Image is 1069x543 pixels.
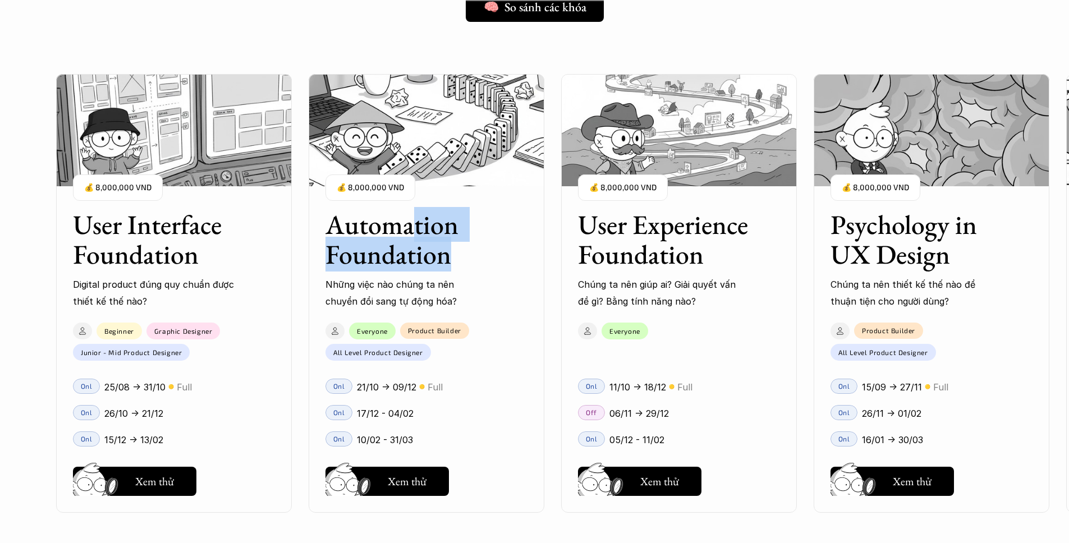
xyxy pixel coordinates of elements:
h3: Automation Foundation [325,210,499,269]
button: Xem thử [831,467,954,496]
p: Full [933,379,948,395]
p: Onl [838,435,850,443]
p: 15/12 -> 13/02 [104,431,163,448]
p: Graphic Designer [154,326,213,334]
button: Xem thử [325,467,449,496]
p: Những việc nào chúng ta nên chuyển đổi sang tự động hóa? [325,276,488,310]
p: 💰 8,000,000 VND [84,180,152,195]
p: 05/12 - 11/02 [609,431,664,448]
p: Everyone [357,326,388,334]
p: Onl [586,435,598,443]
h3: User Interface Foundation [73,210,247,269]
h5: Xem thử [388,473,426,489]
button: Xem thử [578,467,701,496]
p: Full [428,379,443,395]
h5: Xem thử [135,473,174,489]
p: 15/09 -> 27/11 [862,379,922,395]
p: Full [177,379,192,395]
p: Everyone [609,326,640,334]
p: 16/01 -> 30/03 [862,431,923,448]
p: 06/11 -> 29/12 [609,405,669,422]
p: Onl [333,382,345,390]
p: 🟡 [168,383,174,391]
p: 11/10 -> 18/12 [609,379,666,395]
p: 17/12 - 04/02 [357,405,414,422]
p: Beginner [104,326,134,334]
p: 25/08 -> 31/10 [104,379,166,395]
a: Xem thử [831,462,954,496]
p: 26/10 -> 21/12 [104,405,163,422]
p: All Level Product Designer [838,348,928,356]
p: Onl [838,382,850,390]
p: 21/10 -> 09/12 [357,379,416,395]
p: 🟡 [419,383,425,391]
h3: User Experience Foundation [578,210,752,269]
p: Digital product đúng quy chuẩn được thiết kế thế nào? [73,276,236,310]
h5: Xem thử [893,473,932,489]
p: 💰 8,000,000 VND [337,180,404,195]
button: Xem thử [73,467,196,496]
p: Full [677,379,692,395]
h3: Psychology in UX Design [831,210,1004,269]
p: Chúng ta nên giúp ai? Giải quyết vấn đề gì? Bằng tính năng nào? [578,276,741,310]
p: 26/11 -> 01/02 [862,405,921,422]
p: 💰 8,000,000 VND [589,180,657,195]
p: 🟡 [925,383,930,391]
p: 10/02 - 31/03 [357,431,413,448]
p: Onl [586,382,598,390]
p: Chúng ta nên thiết kế thế nào để thuận tiện cho người dùng? [831,276,993,310]
p: Off [586,408,597,416]
h5: Xem thử [640,473,679,489]
p: Onl [838,408,850,416]
a: Xem thử [578,462,701,496]
p: Product Builder [862,326,915,334]
p: Product Builder [408,326,461,334]
p: All Level Product Designer [333,348,423,356]
p: 🟡 [669,383,675,391]
p: Onl [333,435,345,443]
p: Junior - Mid Product Designer [81,348,182,356]
p: Onl [333,408,345,416]
a: Xem thử [325,462,449,496]
a: Xem thử [73,462,196,496]
p: 💰 8,000,000 VND [842,180,909,195]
